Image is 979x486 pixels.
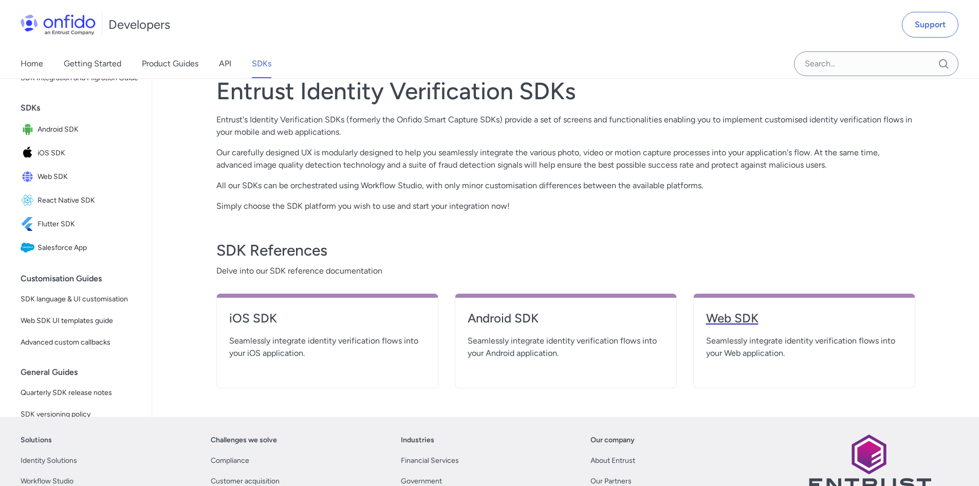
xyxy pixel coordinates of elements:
span: SDK versioning policy [21,408,139,421]
a: Getting Started [64,49,121,78]
h1: Developers [108,16,170,33]
h1: Entrust Identity Verification SDKs [216,77,915,105]
p: All our SDKs can be orchestrated using Workflow Studio, with only minor customisation differences... [216,179,915,192]
a: Financial Services [401,455,459,467]
span: Salesforce App [38,241,139,255]
a: Solutions [21,434,52,446]
input: Onfido search input field [794,51,958,76]
a: Support [902,12,958,38]
a: SDKs [252,49,271,78]
a: Challenges we solve [211,434,277,446]
img: IconAndroid SDK [21,122,38,137]
a: Industries [401,434,434,446]
h3: SDK References [216,240,915,261]
div: Customisation Guides [21,268,147,289]
img: IconiOS SDK [21,146,38,160]
h4: Android SDK [468,310,664,327]
span: Web SDK UI templates guide [21,315,139,327]
a: iOS SDK [229,310,426,335]
p: Our carefully designed UX is modularly designed to help you seamlessly integrate the various phot... [216,147,915,171]
span: SDK language & UI customisation [21,293,139,305]
a: IconAndroid SDKAndroid SDK [16,118,143,141]
img: Onfido Logo [21,14,96,35]
a: Quarterly SDK release notes [16,383,143,403]
a: Advanced custom callbacks [16,332,143,353]
h4: Web SDK [706,310,902,327]
a: SDK versioning policy [16,404,143,425]
span: Delve into our SDK reference documentation [216,265,915,277]
img: IconReact Native SDK [21,193,38,208]
span: Seamlessly integrate identity verification flows into your Android application. [468,335,664,359]
span: React Native SDK [38,193,139,208]
span: Android SDK [38,122,139,137]
a: IconReact Native SDKReact Native SDK [16,189,143,212]
p: Entrust's Identity Verification SDKs (formerly the Onfido Smart Capture SDKs) provide a set of sc... [216,114,915,138]
span: Seamlessly integrate identity verification flows into your iOS application. [229,335,426,359]
div: General Guides [21,362,147,383]
span: Advanced custom callbacks [21,336,139,349]
a: IconiOS SDKiOS SDK [16,142,143,165]
p: Simply choose the SDK platform you wish to use and start your integration now! [216,200,915,212]
a: Android SDK [468,310,664,335]
a: IconFlutter SDKFlutter SDK [16,213,143,236]
a: Identity Solutions [21,455,77,467]
a: IconSalesforce AppSalesforce App [16,237,143,259]
a: IconWeb SDKWeb SDK [16,166,143,188]
a: API [219,49,231,78]
span: Web SDK [38,170,139,184]
img: IconFlutter SDK [21,217,38,231]
a: Web SDK UI templates guide [16,311,143,331]
span: Quarterly SDK release notes [21,387,139,399]
span: Seamlessly integrate identity verification flows into your Web application. [706,335,902,359]
a: Product Guides [142,49,198,78]
a: About Entrust [590,455,635,467]
div: SDKs [21,98,147,118]
a: Compliance [211,455,249,467]
a: Web SDK [706,310,902,335]
a: Home [21,49,43,78]
a: Our company [590,434,635,446]
span: Flutter SDK [38,217,139,231]
span: iOS SDK [38,146,139,160]
a: SDK language & UI customisation [16,289,143,310]
img: IconSalesforce App [21,241,38,255]
img: IconWeb SDK [21,170,38,184]
h4: iOS SDK [229,310,426,327]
